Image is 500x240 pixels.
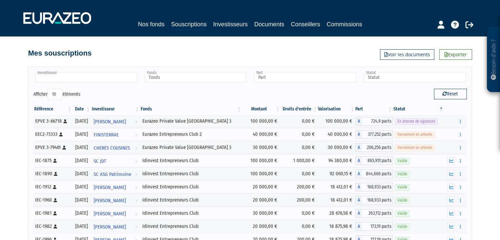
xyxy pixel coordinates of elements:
[75,223,89,230] div: [DATE]
[213,20,248,29] a: Investisseurs
[280,115,318,128] td: 0,00 €
[35,118,70,125] div: EPVE 3-66718
[280,128,318,141] td: 0,00 €
[142,157,240,164] div: Idinvest Entrepreneurs Club
[91,141,140,154] a: CHERES COUSINES
[242,128,281,141] td: 40 000,00 €
[355,183,362,191] span: A
[242,115,281,128] td: 100 000,00 €
[395,145,435,151] span: Versement en attente
[94,142,130,154] span: CHERES COUSINES
[280,220,318,233] td: 0,00 €
[171,20,206,30] a: Souscriptions
[355,170,393,178] div: A - Idinvest Entrepreneurs Club
[75,144,89,151] div: [DATE]
[280,207,318,220] td: 0,00 €
[393,104,444,115] th: Statut : activer pour trier la colonne par ordre d&eacute;croissant
[94,129,119,141] span: FINISTERRAE
[35,131,70,138] div: EEC2-73333
[53,185,57,189] i: [Français] Personne physique
[327,20,362,29] a: Commissions
[395,224,410,230] span: Valide
[355,222,393,231] div: A - Idinvest Entrepreneurs Club
[53,211,57,215] i: [Français] Personne physique
[280,104,318,115] th: Droits d'entrée: activer pour trier la colonne par ordre croissant
[135,129,137,141] i: Voir l'investisseur
[142,197,240,204] div: Idinvest Entrepreneurs Club
[318,115,355,128] td: 100 000,00 €
[242,207,281,220] td: 30 000,00 €
[142,144,240,151] div: Eurazeo Private Value [GEOGRAPHIC_DATA] 3
[91,154,140,167] a: SC JDT
[142,183,240,190] div: Idinvest Entrepreneurs Club
[91,128,140,141] a: FINISTERRAE
[355,156,362,165] span: A
[280,167,318,180] td: 0,00 €
[94,181,126,194] span: [PERSON_NAME]
[254,20,284,29] a: Documents
[35,210,70,217] div: IEC-1981
[434,89,467,99] button: Reset
[91,115,140,128] a: [PERSON_NAME]
[362,183,393,191] span: 168,933 parts
[355,117,393,126] div: A - Eurazeo Private Value Europe 3
[53,159,57,163] i: [Français] Personne physique
[94,221,126,233] span: [PERSON_NAME]
[94,195,126,207] span: [PERSON_NAME]
[362,156,393,165] span: 865,951 parts
[355,183,393,191] div: A - Idinvest Entrepreneurs Club
[291,20,320,29] a: Conseillers
[362,130,393,139] span: 377,252 parts
[142,131,240,138] div: Eurazeo Entrepreneurs Club 2
[355,170,362,178] span: A
[54,225,57,228] i: [Français] Personne physique
[280,194,318,207] td: 200,00 €
[318,128,355,141] td: 40 000,00 €
[35,197,70,204] div: IEC-1960
[395,158,410,164] span: Valide
[318,194,355,207] td: 18 412,01 €
[48,89,62,100] select: Afficheréléments
[395,132,435,138] span: Versement en attente
[395,210,410,217] span: Valide
[75,210,89,217] div: [DATE]
[242,104,281,115] th: Montant: activer pour trier la colonne par ordre croissant
[242,167,281,180] td: 100 000,00 €
[318,220,355,233] td: 18 875,98 €
[135,142,137,154] i: Voir l'investisseur
[362,222,393,231] span: 173,19 parts
[135,116,137,128] i: Voir l'investisseur
[94,116,126,128] span: [PERSON_NAME]
[35,170,70,177] div: IEC-1890
[318,167,355,180] td: 92 060,15 €
[135,221,137,233] i: Voir l'investisseur
[75,183,89,190] div: [DATE]
[355,196,393,204] div: A - Idinvest Entrepreneurs Club
[23,12,91,24] img: 1732889491-logotype_eurazeo_blanc_rvb.png
[59,132,63,136] i: [Français] Personne physique
[140,104,242,115] th: Fonds: activer pour trier la colonne par ordre croissant
[362,196,393,204] span: 168,933 parts
[355,222,362,231] span: A
[75,197,89,204] div: [DATE]
[54,198,57,202] i: [Français] Personne physique
[142,223,240,230] div: Idinvest Entrepreneurs Club
[242,154,281,167] td: 100 000,00 €
[355,156,393,165] div: A - Idinvest Entrepreneurs Club
[490,30,497,89] p: Besoin d'aide ?
[142,210,240,217] div: Idinvest Entrepreneurs Club
[355,130,362,139] span: A
[362,117,393,126] span: 724,9 parts
[75,131,89,138] div: [DATE]
[35,183,70,190] div: IEC-1912
[135,168,137,180] i: Voir l'investisseur
[280,141,318,154] td: 0,00 €
[91,220,140,233] a: [PERSON_NAME]
[355,209,362,218] span: A
[75,118,89,125] div: [DATE]
[142,118,240,125] div: Eurazeo Private Value [GEOGRAPHIC_DATA] 3
[91,194,140,207] a: [PERSON_NAME]
[318,141,355,154] td: 30 000,00 €
[94,208,126,220] span: [PERSON_NAME]
[362,143,393,152] span: 206,256 parts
